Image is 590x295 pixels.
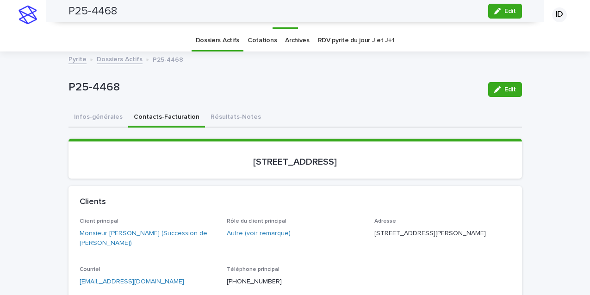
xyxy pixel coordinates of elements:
[227,218,286,224] span: Rôle du client principal
[97,53,143,64] a: Dossiers Actifs
[19,6,37,24] img: stacker-logo-s-only.png
[80,156,511,167] p: [STREET_ADDRESS]
[248,30,277,51] a: Cotations
[80,278,184,285] a: [EMAIL_ADDRESS][DOMAIN_NAME]
[68,108,128,128] button: Infos-générales
[80,218,118,224] span: Client principal
[80,197,106,207] h2: Clients
[80,229,216,248] a: Monsieur [PERSON_NAME] (Succession de [PERSON_NAME])
[68,53,87,64] a: Pyrite
[227,229,291,238] a: Autre (voir remarque)
[374,218,396,224] span: Adresse
[205,108,267,128] button: Résultats-Notes
[128,108,205,128] button: Contacts-Facturation
[552,7,567,22] div: ID
[285,30,310,51] a: Archives
[227,277,363,287] p: [PHONE_NUMBER]
[318,30,395,51] a: RDV pyrite du jour J et J+1
[374,229,511,238] p: [STREET_ADDRESS][PERSON_NAME]
[504,86,516,93] span: Edit
[153,54,183,64] p: P25-4468
[80,267,100,272] span: Courriel
[227,267,279,272] span: Téléphone principal
[488,82,522,97] button: Edit
[196,30,239,51] a: Dossiers Actifs
[68,81,481,94] p: P25-4468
